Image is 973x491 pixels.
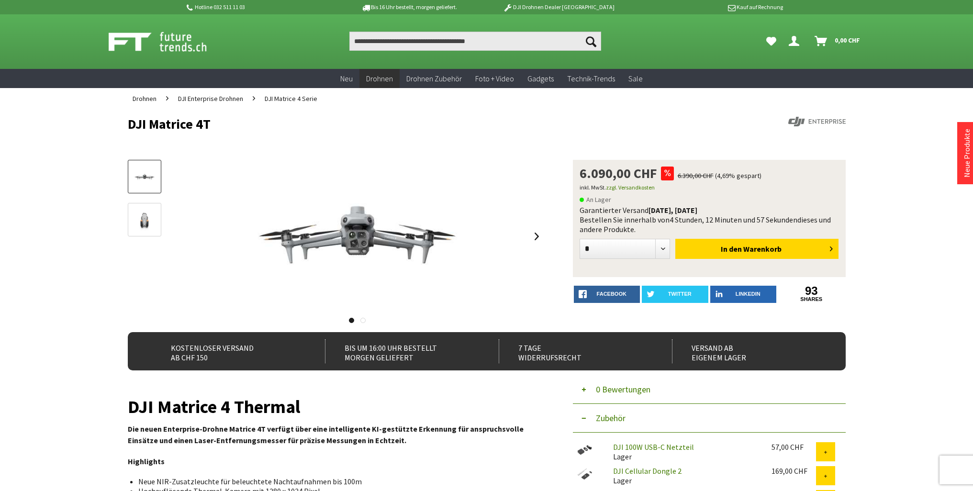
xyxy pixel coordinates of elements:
[628,74,643,83] span: Sale
[778,286,845,296] a: 93
[133,94,157,103] span: Drohnen
[581,32,601,51] button: Suchen
[335,1,484,13] p: Bis 16 Uhr bestellt, morgen geliefert.
[521,69,560,89] a: Gadgets
[811,32,865,51] a: Warenkorb
[778,296,845,302] a: shares
[597,291,626,297] span: facebook
[128,88,161,109] a: Drohnen
[622,69,649,89] a: Sale
[580,182,839,193] p: inkl. MwSt.
[260,88,322,109] a: DJI Matrice 4 Serie
[962,129,972,178] a: Neue Produkte
[772,442,816,452] div: 57,00 CHF
[761,32,781,51] a: Meine Favoriten
[499,339,651,363] div: 7 Tage Widerrufsrecht
[574,286,640,303] a: facebook
[580,194,611,205] span: An Lager
[670,215,797,224] span: 4 Stunden, 12 Minuten und 57 Sekunden
[222,160,493,313] img: DJI Matrice 4T
[710,286,777,303] a: LinkedIn
[406,74,462,83] span: Drohnen Zubehör
[772,466,816,476] div: 169,00 CHF
[128,117,702,131] h1: DJI Matrice 4T
[469,69,521,89] a: Foto + Video
[366,74,393,83] span: Drohnen
[743,244,782,254] span: Warenkorb
[560,69,622,89] a: Technik-Trends
[606,184,655,191] a: zzgl. Versandkosten
[128,424,524,445] strong: Die neuen Enterprise-Drohne Matrice 4T verfügt über eine intelligente KI-gestützte Erkennung für ...
[173,88,248,109] a: DJI Enterprise Drohnen
[349,32,601,51] input: Produkt, Marke, Kategorie, EAN, Artikelnummer…
[613,442,694,452] a: DJI 100W USB-C Netzteil
[605,442,764,461] div: Lager
[131,169,158,185] img: Vorschau: DJI Matrice 4T
[185,1,335,13] p: Hotline 032 511 11 03
[736,291,761,297] span: LinkedIn
[359,69,400,89] a: Drohnen
[672,339,825,363] div: Versand ab eigenem Lager
[138,477,537,486] li: Neue NIR-Zusatzleuchte für beleuchtete Nachtaufnahmen bis 100m
[128,400,544,413] h1: DJI Matrice 4 Thermal
[642,286,708,303] a: twitter
[527,74,554,83] span: Gadgets
[573,375,846,404] button: 0 Bewertungen
[835,33,860,48] span: 0,00 CHF
[785,32,807,51] a: Dein Konto
[325,339,478,363] div: Bis um 16:00 Uhr bestellt Morgen geliefert
[715,171,761,180] span: (4,69% gespart)
[128,457,165,466] strong: Highlights
[580,167,657,180] span: 6.090,00 CHF
[649,205,697,215] b: [DATE], [DATE]
[567,74,615,83] span: Technik-Trends
[152,339,304,363] div: Kostenloser Versand ab CHF 150
[580,205,839,234] div: Garantierter Versand Bestellen Sie innerhalb von dieses und andere Produkte.
[400,69,469,89] a: Drohnen Zubehör
[340,74,353,83] span: Neu
[109,30,228,54] img: Shop Futuretrends - zur Startseite wechseln
[634,1,783,13] p: Kauf auf Rechnung
[721,244,742,254] span: In den
[675,239,839,259] button: In den Warenkorb
[573,442,597,458] img: DJI 100W USB-C Netzteil
[613,466,682,476] a: DJI Cellular Dongle 2
[265,94,317,103] span: DJI Matrice 4 Serie
[678,171,714,180] span: 6.390,00 CHF
[178,94,243,103] span: DJI Enterprise Drohnen
[605,466,764,485] div: Lager
[788,117,846,126] img: DJI Enterprise
[334,69,359,89] a: Neu
[573,466,597,482] img: DJI Cellular Dongle 2
[475,74,514,83] span: Foto + Video
[484,1,633,13] p: DJI Drohnen Dealer [GEOGRAPHIC_DATA]
[573,404,846,433] button: Zubehör
[668,291,692,297] span: twitter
